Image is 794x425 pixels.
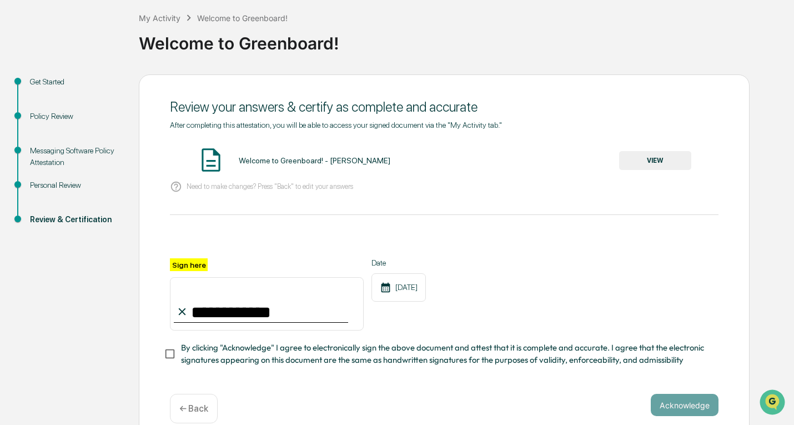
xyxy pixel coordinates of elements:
[758,388,788,418] iframe: Open customer support
[11,23,202,41] p: How can we help?
[92,140,138,151] span: Attestations
[110,188,134,197] span: Pylon
[11,141,20,150] div: 🖐️
[30,179,121,191] div: Personal Review
[170,99,718,115] div: Review your answers & certify as complete and accurate
[76,136,142,156] a: 🗄️Attestations
[30,111,121,122] div: Policy Review
[239,156,390,165] div: Welcome to Greenboard! - [PERSON_NAME]
[11,162,20,171] div: 🔎
[81,141,89,150] div: 🗄️
[197,146,225,174] img: Document Icon
[619,151,691,170] button: VIEW
[187,182,353,191] p: Need to make changes? Press "Back" to edit your answers
[139,24,788,53] div: Welcome to Greenboard!
[179,403,208,414] p: ← Back
[38,85,182,96] div: Start new chat
[189,88,202,102] button: Start new chat
[170,121,502,129] span: After completing this attestation, you will be able to access your signed document via the "My Ac...
[30,145,121,168] div: Messaging Software Policy Attestation
[11,85,31,105] img: 1746055101610-c473b297-6a78-478c-a979-82029cc54cd1
[7,136,76,156] a: 🖐️Preclearance
[30,76,121,88] div: Get Started
[38,96,140,105] div: We're available if you need us!
[181,342,710,367] span: By clicking "Acknowledge" I agree to electronically sign the above document and attest that it is...
[371,273,426,302] div: [DATE]
[197,13,288,23] div: Welcome to Greenboard!
[7,157,74,177] a: 🔎Data Lookup
[651,394,718,416] button: Acknowledge
[139,13,180,23] div: My Activity
[78,188,134,197] a: Powered byPylon
[22,140,72,151] span: Preclearance
[170,258,208,271] label: Sign here
[371,258,426,267] label: Date
[30,214,121,226] div: Review & Certification
[22,161,70,172] span: Data Lookup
